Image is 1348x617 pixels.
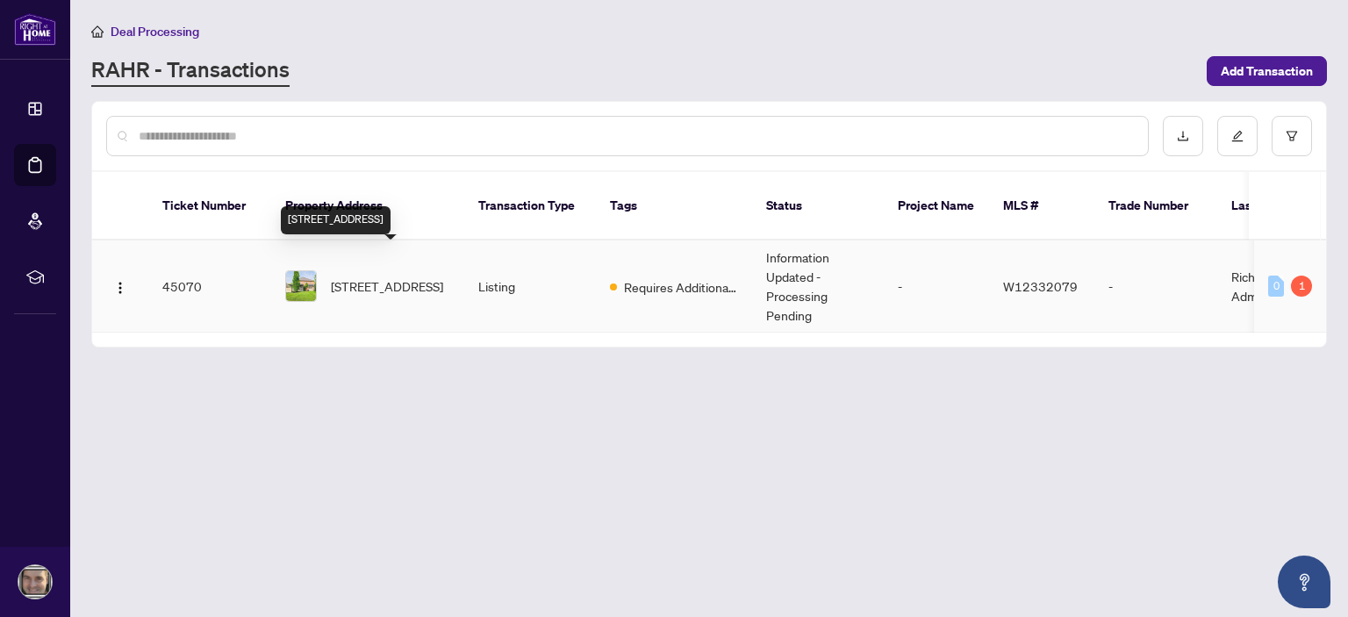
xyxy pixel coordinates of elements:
[1163,116,1203,156] button: download
[1177,130,1189,142] span: download
[111,24,199,39] span: Deal Processing
[148,240,271,333] td: 45070
[989,172,1094,240] th: MLS #
[464,172,596,240] th: Transaction Type
[281,206,391,234] div: [STREET_ADDRESS]
[1231,130,1244,142] span: edit
[14,13,56,46] img: logo
[271,172,464,240] th: Property Address
[91,25,104,38] span: home
[18,565,52,599] img: Profile Icon
[1278,556,1330,608] button: Open asap
[106,272,134,300] button: Logo
[286,271,316,301] img: thumbnail-img
[1291,276,1312,297] div: 1
[752,240,884,333] td: Information Updated - Processing Pending
[624,277,738,297] span: Requires Additional Docs
[91,55,290,87] a: RAHR - Transactions
[1217,116,1258,156] button: edit
[113,281,127,295] img: Logo
[1272,116,1312,156] button: filter
[1221,57,1313,85] span: Add Transaction
[1003,278,1078,294] span: W12332079
[884,240,989,333] td: -
[596,172,752,240] th: Tags
[1286,130,1298,142] span: filter
[1207,56,1327,86] button: Add Transaction
[752,172,884,240] th: Status
[1094,172,1217,240] th: Trade Number
[884,172,989,240] th: Project Name
[464,240,596,333] td: Listing
[148,172,271,240] th: Ticket Number
[1094,240,1217,333] td: -
[331,276,443,296] span: [STREET_ADDRESS]
[1268,276,1284,297] div: 0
